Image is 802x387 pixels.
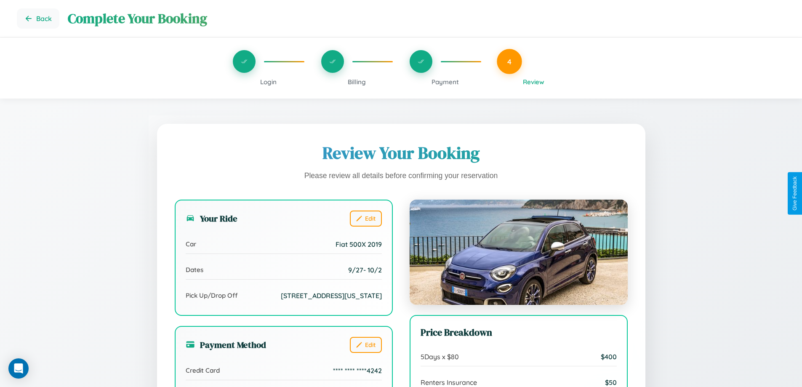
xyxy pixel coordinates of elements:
span: Billing [348,78,366,86]
h3: Price Breakdown [421,326,617,339]
span: $ 50 [605,378,617,387]
button: Edit [350,337,382,353]
span: Review [523,78,544,86]
h3: Payment Method [186,339,266,351]
img: Fiat 500X [410,200,628,305]
h1: Complete Your Booking [68,9,785,28]
div: Open Intercom Messenger [8,358,29,379]
span: [STREET_ADDRESS][US_STATE] [281,291,382,300]
div: Give Feedback [792,176,798,211]
h3: Your Ride [186,212,237,224]
span: Renters Insurance [421,378,477,387]
span: Pick Up/Drop Off [186,291,238,299]
h1: Review Your Booking [175,141,628,164]
button: Go back [17,8,59,29]
span: Dates [186,266,203,274]
span: Credit Card [186,366,220,374]
p: Please review all details before confirming your reservation [175,169,628,183]
span: 9 / 27 - 10 / 2 [348,266,382,274]
span: Login [260,78,277,86]
span: Payment [432,78,459,86]
span: 5 Days x $ 80 [421,352,459,361]
span: Car [186,240,196,248]
span: Fiat 500X 2019 [336,240,382,248]
span: $ 400 [601,352,617,361]
span: 4 [507,57,512,66]
button: Edit [350,211,382,227]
